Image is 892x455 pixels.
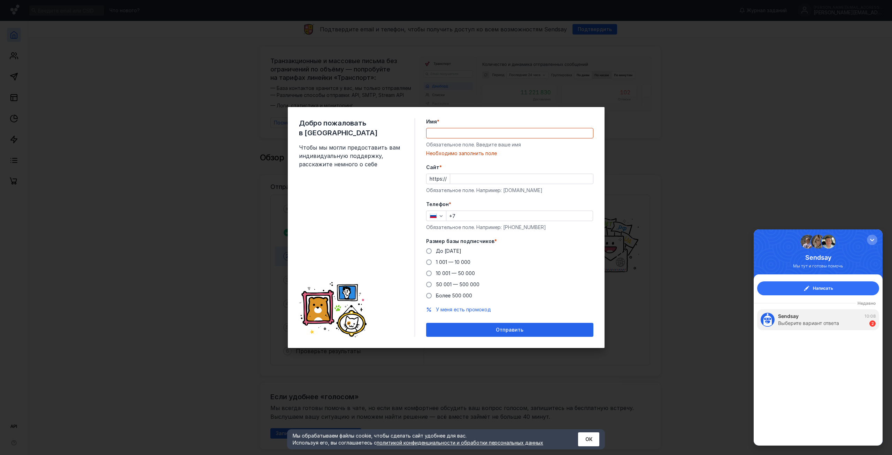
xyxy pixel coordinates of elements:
button: Написать [3,52,125,66]
button: Отправить [426,323,593,337]
span: Телефон [426,201,449,208]
button: ОК [578,432,599,446]
span: 10 001 — 50 000 [436,270,475,276]
span: Размер базы подписчиков [426,238,494,245]
div: Обязательное поле. Например: [DOMAIN_NAME] [426,187,593,194]
div: Недавно [102,71,125,76]
span: 1 001 — 10 000 [436,259,470,265]
div: Sendsay [39,24,90,32]
span: Написать [59,55,79,62]
span: Отправить [496,327,523,333]
span: Cайт [426,164,439,171]
span: До [DATE] [436,248,461,254]
span: Чтобы мы могли предоставить вам индивидуальную поддержку, расскажите немного о себе [299,143,403,168]
span: Имя [426,118,437,125]
div: Мы тут и готовы помочь [39,33,90,40]
span: Более 500 000 [436,293,472,298]
span: Добро пожаловать в [GEOGRAPHIC_DATA] [299,118,403,138]
div: Обязательное поле. Введите ваше имя [426,141,593,148]
div: Обязательное поле. Например: [PHONE_NUMBER] [426,224,593,231]
div: 2 [116,91,122,97]
span: 50 001 — 500 000 [436,281,479,287]
div: Выберите вариант ответа [24,90,85,97]
div: Мы обрабатываем файлы cookie, чтобы сделать сайт удобнее для вас. Используя его, вы соглашаетесь c [293,432,561,446]
a: политикой конфиденциальности и обработки персональных данных [377,440,543,446]
div: 10:08 [107,83,122,90]
span: У меня есть промокод [436,306,491,312]
div: Необходимо заполнить поле [426,150,593,157]
div: Sendsay [24,83,45,90]
button: У меня есть промокод [436,306,491,313]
